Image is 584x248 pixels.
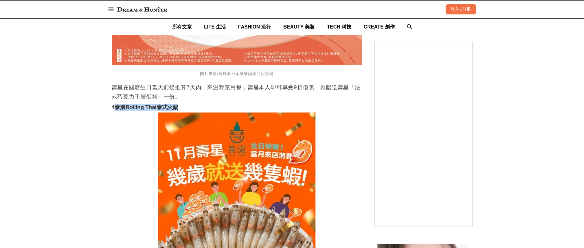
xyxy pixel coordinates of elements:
[283,19,315,35] a: BEAUTY 美妝
[200,71,273,76] span: 圖片來源/溫野菜日本涮涮鍋專門店官網
[238,24,271,29] span: FASHION 流行
[112,104,179,110] strong: 4泰滾Rolling Thai泰式火鍋
[364,24,395,29] span: CREATE 創作
[114,4,170,15] img: Dream & Hunter
[204,24,226,29] span: LIFE 生活
[112,83,362,101] p: 壽星在國曆生日當天前後推算7天內，來温野菜用餐，壽星本人即可享受9折優惠，再贈送壽星「法式巧克力千層蛋糕」一份。
[327,24,351,29] span: TECH 科技
[172,24,192,29] span: 所有文章
[327,19,351,35] a: TECH 科技
[172,19,192,35] a: 所有文章
[283,24,315,29] span: BEAUTY 美妝
[238,19,271,35] a: FASHION 流行
[364,19,395,35] a: CREATE 創作
[446,4,476,14] div: 登入 / 註冊
[204,19,226,35] a: LIFE 生活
